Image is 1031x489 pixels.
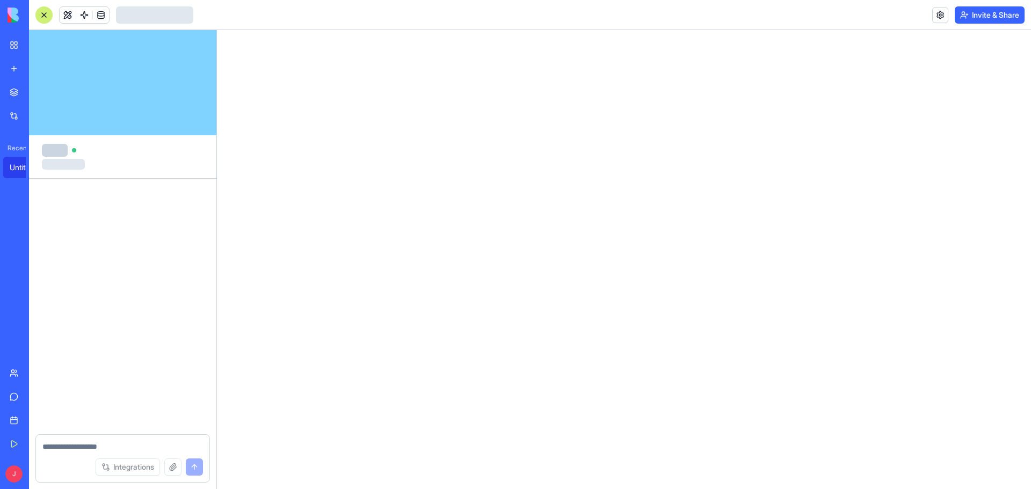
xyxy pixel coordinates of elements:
div: Untitled App [10,162,40,173]
button: Invite & Share [955,6,1025,24]
img: logo [8,8,74,23]
a: Untitled App [3,157,46,178]
span: J [5,465,23,483]
span: Recent [3,144,26,152]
